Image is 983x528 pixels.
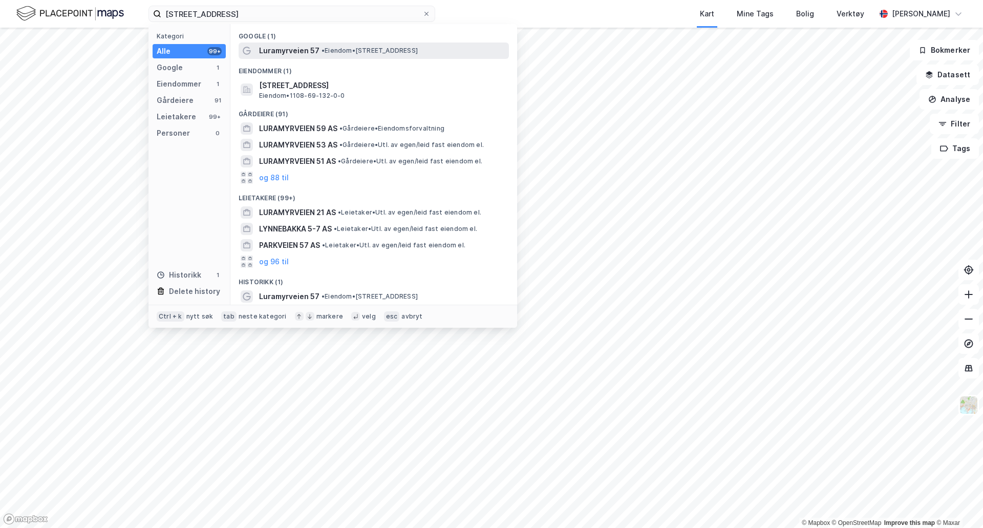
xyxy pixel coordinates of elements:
span: LURAMYRVEIEN 21 AS [259,206,336,219]
div: Mine Tags [737,8,774,20]
span: • [322,241,325,249]
div: Delete history [169,285,220,298]
span: LYNNEBAKKA 5-7 AS [259,223,332,235]
div: Google (1) [230,24,517,43]
div: Bolig [796,8,814,20]
div: Kategori [157,32,226,40]
span: Eiendom • [STREET_ADDRESS] [322,47,418,55]
div: 1 [213,271,222,279]
div: Eiendommer (1) [230,59,517,77]
span: Leietaker • Utl. av egen/leid fast eiendom el. [334,225,477,233]
div: 99+ [207,47,222,55]
div: markere [316,312,343,321]
span: Leietaker • Utl. av egen/leid fast eiendom el. [322,241,465,249]
span: LURAMYRVEIEN 53 AS [259,139,337,151]
span: Gårdeiere • Utl. av egen/leid fast eiendom el. [339,141,484,149]
button: Analyse [920,89,979,110]
button: Bokmerker [910,40,979,60]
button: og 96 til [259,256,289,268]
span: Leietaker • Utl. av egen/leid fast eiendom el. [338,208,481,217]
div: Eiendommer [157,78,201,90]
button: Filter [930,114,979,134]
div: velg [362,312,376,321]
div: Gårdeiere (91) [230,102,517,120]
div: Historikk [157,269,201,281]
span: Gårdeiere • Eiendomsforvaltning [339,124,444,133]
div: 99+ [207,113,222,121]
div: Personer [157,127,190,139]
div: Verktøy [837,8,864,20]
span: LURAMYRVEIEN 51 AS [259,155,336,167]
span: Eiendom • 1108-69-132-0-0 [259,92,345,100]
a: Improve this map [884,519,935,526]
button: Tags [931,138,979,159]
div: tab [221,311,237,322]
span: • [339,124,343,132]
button: og 88 til [259,172,289,184]
span: • [322,47,325,54]
span: Luramyrveien 57 [259,45,319,57]
div: Alle [157,45,170,57]
div: 0 [213,129,222,137]
div: Historikk (1) [230,270,517,288]
div: avbryt [401,312,422,321]
div: [PERSON_NAME] [892,8,950,20]
span: • [338,208,341,216]
a: Mapbox [802,519,830,526]
div: Ctrl + k [157,311,184,322]
div: Gårdeiere [157,94,194,107]
span: [STREET_ADDRESS] [259,79,505,92]
span: PARKVEIEN 57 AS [259,239,320,251]
span: • [338,157,341,165]
iframe: Chat Widget [932,479,983,528]
div: Kontrollprogram for chat [932,479,983,528]
div: nytt søk [186,312,213,321]
span: LURAMYRVEIEN 59 AS [259,122,337,135]
img: Z [959,395,978,415]
span: • [339,141,343,149]
div: 91 [213,96,222,104]
span: • [322,292,325,300]
a: OpenStreetMap [832,519,882,526]
span: Luramyrveien 57 [259,290,319,303]
span: • [334,225,337,233]
button: Datasett [916,65,979,85]
div: Leietakere [157,111,196,123]
span: Gårdeiere • Utl. av egen/leid fast eiendom el. [338,157,482,165]
span: Eiendom • [STREET_ADDRESS] [322,292,418,301]
input: Søk på adresse, matrikkel, gårdeiere, leietakere eller personer [161,6,422,22]
div: Kart [700,8,714,20]
div: Leietakere (99+) [230,186,517,204]
div: neste kategori [239,312,287,321]
div: Google [157,61,183,74]
div: esc [384,311,400,322]
div: 1 [213,80,222,88]
div: 1 [213,64,222,72]
img: logo.f888ab2527a4732fd821a326f86c7f29.svg [16,5,124,23]
a: Mapbox homepage [3,513,48,525]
